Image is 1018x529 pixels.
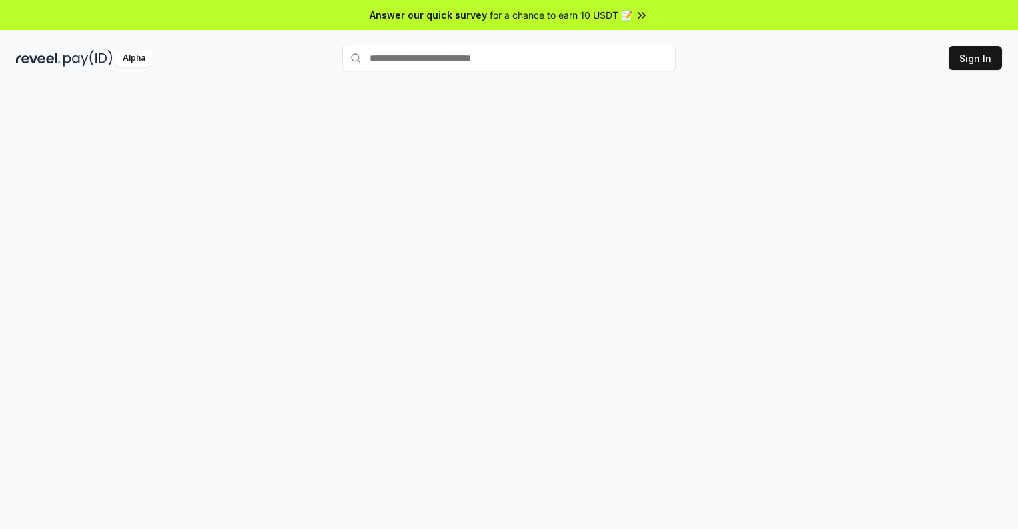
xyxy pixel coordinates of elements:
[16,50,61,67] img: reveel_dark
[949,46,1002,70] button: Sign In
[63,50,113,67] img: pay_id
[115,50,153,67] div: Alpha
[490,8,632,22] span: for a chance to earn 10 USDT 📝
[370,8,487,22] span: Answer our quick survey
